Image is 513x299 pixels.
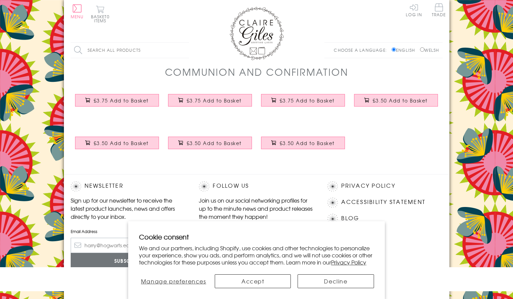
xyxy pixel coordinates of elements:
[331,258,366,266] a: Privacy Policy
[75,137,159,149] button: £3.50 Add to Basket
[406,3,422,17] a: Log In
[199,181,314,191] h2: Follow Us
[420,47,424,52] input: Welsh
[199,196,314,221] p: Join us on our social networking profiles for up to the minute news and product releases the mome...
[392,47,418,53] label: English
[71,228,186,234] label: Email Address
[257,89,350,118] a: Religious Occassions Card, Beads, First Holy Communion, Embellished with pompoms £3.75 Add to Basket
[334,47,390,53] p: Choose a language:
[71,14,84,20] span: Menu
[139,245,374,266] p: We and our partners, including Shopify, use cookies and other technologies to personalize your ex...
[392,47,396,52] input: English
[91,5,110,23] button: Basket0 items
[94,97,149,104] span: £3.75 Add to Basket
[164,89,257,118] a: First Holy Communion Card, Pink Flowers, Embellished with pompoms £3.75 Add to Basket
[215,274,291,288] button: Accept
[187,140,242,146] span: £3.50 Add to Basket
[257,132,350,161] a: First Holy Communion Card, Pink Cross, embellished with a fabric butterfly £3.50 Add to Basket
[230,7,284,60] img: Claire Giles Greetings Cards
[187,97,242,104] span: £3.75 Add to Basket
[94,14,110,24] span: 0 items
[350,89,443,118] a: Confirmation Congratulations Card, Blue Dove, Embellished with a padded star £3.50 Add to Basket
[165,65,348,79] h1: Communion and Confirmation
[420,47,439,53] label: Welsh
[139,232,374,241] h2: Cookie consent
[71,238,186,253] input: harry@hogwarts.edu
[141,277,206,285] span: Manage preferences
[164,132,257,161] a: First Holy Communion Card, Blue Cross, Embellished with a shiny padded star £3.50 Add to Basket
[432,3,446,18] a: Trade
[71,181,186,191] h2: Newsletter
[71,196,186,221] p: Sign up for our newsletter to receive the latest product launches, news and offers directly to yo...
[71,132,164,161] a: Confirmation Congratulations Card, Pink Dove, Embellished with a padded star £3.50 Add to Basket
[71,43,189,58] input: Search all products
[280,97,335,104] span: £3.75 Add to Basket
[280,140,335,146] span: £3.50 Add to Basket
[71,253,186,268] input: Subscribe
[182,43,189,58] input: Search
[341,198,425,207] a: Accessibility Statement
[71,89,164,118] a: First Holy Communion Card, Blue Flowers, Embellished with pompoms £3.75 Add to Basket
[139,274,208,288] button: Manage preferences
[261,137,345,149] button: £3.50 Add to Basket
[432,3,446,17] span: Trade
[341,214,359,223] a: Blog
[373,97,428,104] span: £3.50 Add to Basket
[261,94,345,107] button: £3.75 Add to Basket
[168,137,252,149] button: £3.50 Add to Basket
[94,140,149,146] span: £3.50 Add to Basket
[354,94,438,107] button: £3.50 Add to Basket
[298,274,374,288] button: Decline
[75,94,159,107] button: £3.75 Add to Basket
[71,4,84,19] button: Menu
[341,181,395,190] a: Privacy Policy
[168,94,252,107] button: £3.75 Add to Basket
